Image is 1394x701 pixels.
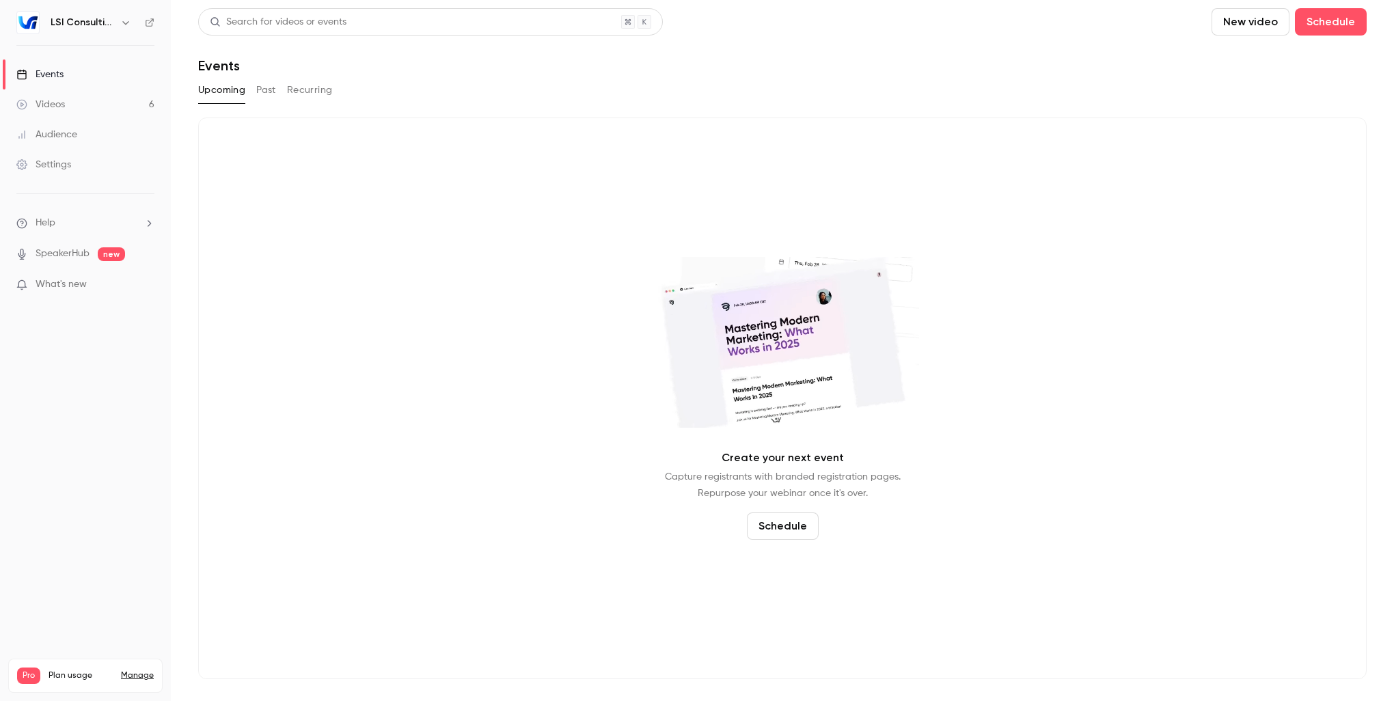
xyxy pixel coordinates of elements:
[16,128,77,141] div: Audience
[1295,8,1367,36] button: Schedule
[198,57,240,74] h1: Events
[665,469,901,501] p: Capture registrants with branded registration pages. Repurpose your webinar once it's over.
[17,668,40,684] span: Pro
[36,277,87,292] span: What's new
[17,12,39,33] img: LSI Consulting
[16,98,65,111] div: Videos
[198,79,245,101] button: Upcoming
[287,79,333,101] button: Recurring
[722,450,844,466] p: Create your next event
[16,68,64,81] div: Events
[1212,8,1289,36] button: New video
[16,158,71,171] div: Settings
[747,512,819,540] button: Schedule
[121,670,154,681] a: Manage
[138,279,154,291] iframe: Noticeable Trigger
[51,16,115,29] h6: LSI Consulting
[49,670,113,681] span: Plan usage
[36,247,90,261] a: SpeakerHub
[16,216,154,230] li: help-dropdown-opener
[256,79,276,101] button: Past
[98,247,125,261] span: new
[210,15,346,29] div: Search for videos or events
[36,216,55,230] span: Help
